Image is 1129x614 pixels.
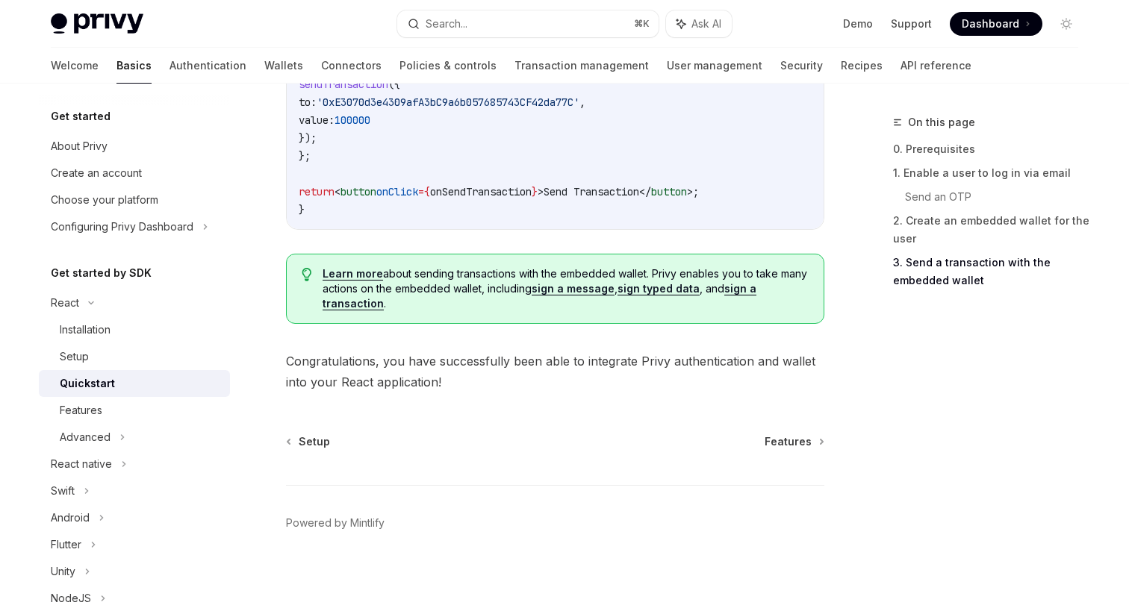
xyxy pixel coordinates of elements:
div: Search... [426,15,467,33]
a: Create an account [39,160,230,187]
a: Choose your platform [39,187,230,213]
span: Dashboard [962,16,1019,31]
a: Dashboard [950,12,1042,36]
a: Send an OTP [905,185,1090,209]
a: Connectors [321,48,382,84]
span: onClick [376,185,418,198]
span: Congratulations, you have successfully been able to integrate Privy authentication and wallet int... [286,351,824,392]
span: return [299,185,335,198]
a: Welcome [51,48,99,84]
div: React native [51,455,112,473]
div: Flutter [51,536,81,554]
span: Setup [299,434,330,449]
a: Security [780,48,823,84]
a: Authentication [169,48,246,84]
a: Installation [39,316,230,343]
a: Quickstart [39,370,230,397]
span: onSendTransaction [430,185,532,198]
span: to: [299,95,317,109]
div: Choose your platform [51,191,158,209]
span: Features [765,434,812,449]
a: Wallets [264,48,303,84]
div: NodeJS [51,589,91,607]
span: '0xE3070d3e4309afA3bC9a6b057685743CF42da77C' [317,95,579,109]
span: < [335,185,340,198]
a: Transaction management [514,48,649,84]
a: 2. Create an embedded wallet for the user [893,209,1090,251]
div: Installation [60,321,111,339]
svg: Tip [302,268,312,281]
span: ({ [388,78,400,91]
div: React [51,294,79,312]
span: }); [299,131,317,145]
span: 100000 [335,113,370,127]
span: > [687,185,693,198]
a: User management [667,48,762,84]
a: Powered by Mintlify [286,516,385,530]
a: Demo [843,16,873,31]
span: button [651,185,687,198]
div: Unity [51,563,75,580]
a: Support [891,16,932,31]
span: > [538,185,544,198]
span: </ [639,185,651,198]
a: About Privy [39,133,230,160]
h5: Get started [51,107,111,125]
a: Features [39,397,230,424]
span: = [418,185,424,198]
span: sendTransaction [299,78,388,91]
div: Android [51,509,90,527]
a: 1. Enable a user to log in via email [893,161,1090,185]
a: Basics [116,48,152,84]
span: Ask AI [691,16,721,31]
h5: Get started by SDK [51,264,152,282]
span: { [424,185,430,198]
a: sign typed data [618,282,700,295]
a: Recipes [841,48,883,84]
button: Search...⌘K [397,10,659,37]
span: button [340,185,376,198]
a: 3. Send a transaction with the embedded wallet [893,251,1090,292]
img: light logo [51,13,143,34]
div: Advanced [60,428,111,446]
div: Setup [60,348,89,366]
span: } [532,185,538,198]
span: about sending transactions with the embedded wallet. Privy enables you to take many actions on th... [323,266,809,311]
div: About Privy [51,137,108,155]
div: Configuring Privy Dashboard [51,218,193,236]
span: Send Transaction [544,185,639,198]
span: value: [299,113,335,127]
span: On this page [908,113,975,131]
a: Policies & controls [399,48,497,84]
a: 0. Prerequisites [893,137,1090,161]
div: Swift [51,482,75,500]
a: sign a message [532,282,615,295]
a: API reference [901,48,971,84]
a: Setup [39,343,230,370]
span: ⌘ K [634,18,650,30]
a: Setup [287,434,330,449]
button: Toggle dark mode [1054,12,1078,36]
span: }; [299,149,311,163]
button: Ask AI [666,10,732,37]
span: ; [693,185,699,198]
div: Create an account [51,164,142,182]
a: Learn more [323,267,383,281]
span: } [299,203,305,216]
a: Features [765,434,823,449]
span: , [579,95,585,109]
div: Features [60,401,102,419]
div: Quickstart [60,375,115,392]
